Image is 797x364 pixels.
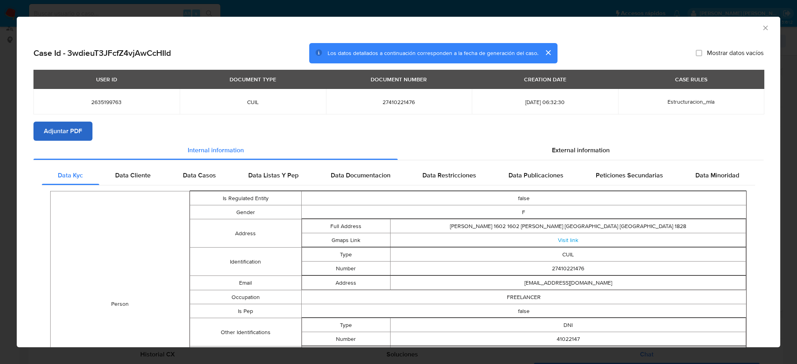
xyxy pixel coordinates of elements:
input: Mostrar datos vacíos [696,50,702,56]
a: Visit link [558,236,578,244]
td: Gender [190,205,301,219]
td: 26733728 [391,346,746,360]
td: Number [302,332,391,346]
span: [DATE] 06:32:30 [481,98,609,106]
td: [PERSON_NAME] 1602 1602 [PERSON_NAME] [GEOGRAPHIC_DATA] [GEOGRAPHIC_DATA] 1828 [391,219,746,233]
div: USER ID [91,73,122,86]
td: Full Address [302,219,391,233]
span: 27410221476 [336,98,463,106]
td: F [301,205,746,219]
span: Data Documentacion [331,171,391,180]
div: Detailed internal info [42,166,755,185]
td: Number [302,262,391,275]
span: Data Cliente [115,171,151,180]
span: Estructuracion_mla [667,98,715,106]
td: false [301,304,746,318]
span: Adjuntar PDF [44,122,82,140]
td: false [301,191,746,205]
span: Data Restricciones [422,171,476,180]
h2: Case Id - 3wdieuT3JFcfZ4vjAwCcHIld [33,48,171,58]
span: Data Casos [183,171,216,180]
td: Address [302,276,391,290]
td: Is Regulated Entity [190,191,301,205]
span: Internal information [188,146,244,155]
td: [EMAIL_ADDRESS][DOMAIN_NAME] [391,276,746,290]
td: Email [190,276,301,290]
span: Data Publicaciones [508,171,563,180]
td: CUIL [391,248,746,262]
span: Data Minoridad [695,171,739,180]
td: Type [302,318,391,332]
span: External information [552,146,610,155]
td: Occupation [190,290,301,304]
td: Type [302,248,391,262]
td: Other Identifications [190,318,301,346]
span: CUIL [189,98,316,106]
td: Gmaps Link [302,233,391,247]
span: Los datos detallados a continuación corresponden a la fecha de generación del caso. [328,49,538,57]
td: DNI [391,318,746,332]
td: FREELANCER [301,290,746,304]
span: Mostrar datos vacíos [707,49,764,57]
div: DOCUMENT NUMBER [366,73,432,86]
td: 41022147 [391,332,746,346]
span: Data Listas Y Pep [248,171,298,180]
div: DOCUMENT TYPE [225,73,281,86]
td: Address [190,219,301,248]
span: 2635199763 [43,98,170,106]
button: Adjuntar PDF [33,122,92,141]
button: cerrar [538,43,558,62]
td: 27410221476 [391,262,746,275]
div: Detailed info [33,141,764,160]
td: Is Pep [190,304,301,318]
td: Number [302,346,391,360]
div: CASE RULES [670,73,712,86]
span: Peticiones Secundarias [596,171,663,180]
td: Identification [190,248,301,276]
div: closure-recommendation-modal [17,17,780,347]
div: CREATION DATE [519,73,571,86]
span: Data Kyc [58,171,83,180]
button: Cerrar ventana [762,24,769,31]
